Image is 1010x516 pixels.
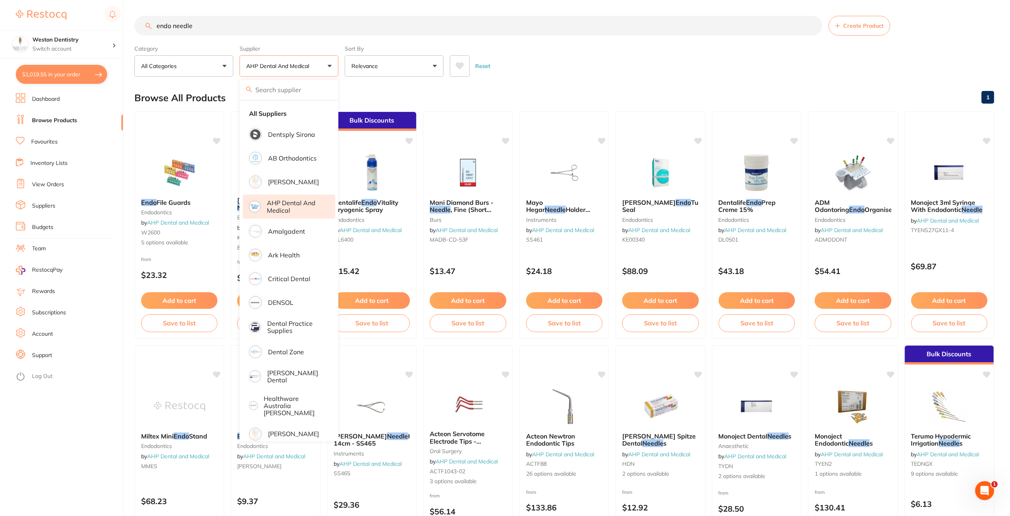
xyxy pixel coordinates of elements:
[430,468,465,475] span: ACTF1043-02
[719,473,795,480] span: 2 options available
[154,387,205,426] img: Miltex Mini Endo Stand
[815,489,825,495] span: from
[923,153,975,193] img: Monoject 3ml Syringe With Endodontic Needle
[237,197,313,211] b: Kerr Carbide Burs - Needle Shaped
[982,89,994,105] a: 1
[975,481,994,500] iframe: Intercom live chat
[237,234,259,241] span: KEJB790
[250,177,261,187] img: Adam Dental
[526,198,545,214] span: Mayo Hegar
[16,266,62,275] a: RestocqPay
[237,273,313,282] p: $32.73
[430,206,451,214] em: Needle
[334,460,402,467] span: by
[532,227,594,234] a: AHP Dental and Medical
[430,227,498,234] span: by
[622,314,699,332] button: Save to list
[719,198,776,214] span: Prep Creme 15%
[430,448,506,454] small: oral surgery
[768,432,789,440] em: Needle
[436,458,498,465] a: AHP Dental and Medical
[719,199,795,214] b: Dentalife Endo Prep Creme 15%
[340,227,402,234] a: AHP Dental and Medical
[642,439,663,447] em: Needle
[250,297,261,308] img: DENSOL
[268,155,317,162] p: AB Orthodontics
[911,470,987,478] span: 9 options available
[719,490,729,496] span: from
[141,453,209,460] span: by
[268,131,315,138] p: Dentsply Sirona
[154,153,205,193] img: Endo File Guards
[141,199,217,206] b: Endo File Guards
[719,227,787,234] span: by
[346,387,398,426] img: Mathieu Needle Holder 14cm - SS465
[16,65,107,84] button: $1,019.55 in your order
[334,199,410,214] b: Dentalife Endo Vitality Cryogenic Spray
[30,159,68,167] a: Inventory Lists
[430,314,506,332] button: Save to list
[250,323,260,332] img: Dental Practice Supplies
[923,387,975,426] img: Terumo Hypodermic Irrigation Needles
[268,430,319,437] p: [PERSON_NAME]
[815,451,883,458] span: by
[815,198,849,214] span: ADM Odontoring
[436,227,498,234] a: AHP Dental and Medical
[237,497,313,506] p: $9.37
[622,292,699,309] button: Add to cart
[538,387,590,426] img: Acteon Newtron Endodontic Tips
[250,129,261,140] img: Dentsply Sirona
[237,443,313,449] small: endodontics
[865,206,895,214] span: Organiser
[676,198,691,206] em: Endo
[237,432,253,440] em: Endo
[731,387,782,426] img: Monoject Dental Needles
[250,153,261,163] img: AB Orthodontics
[719,504,795,513] p: $28.50
[430,430,485,459] span: Acteon Servotome Electrode Tips - Fulguration and Coagulation (red)
[526,227,594,234] span: by
[246,62,312,70] p: AHP Dental and Medical
[141,497,217,506] p: $68.23
[789,432,792,440] span: s
[526,433,602,447] b: Acteon Newtron Endodontic Tips
[345,45,444,52] label: Sort By
[526,451,594,458] span: by
[430,217,506,223] small: burs
[12,36,28,52] img: Weston Dentistry
[911,217,979,224] span: by
[243,105,335,122] li: Clear selection
[815,217,891,223] small: endodontics
[917,451,979,458] a: AHP Dental and Medical
[16,10,66,20] img: Restocq Logo
[268,228,305,235] p: Amalgadent
[815,199,891,214] b: ADM Odontoring Endo Organiser
[346,153,398,193] img: Dentalife Endo Vitality Cryogenic Spray
[327,112,416,131] div: Bulk Discounts
[345,55,444,77] button: Relevance
[32,223,53,231] a: Budgets
[526,470,602,478] span: 26 options available
[526,503,602,512] p: $133.86
[141,432,174,440] span: Miltex Mini
[134,45,233,52] label: Category
[240,55,338,77] button: AHP Dental and Medical
[32,45,112,53] p: Switch account
[843,23,884,29] span: Create Product
[719,314,795,332] button: Save to list
[141,433,217,440] b: Miltex Mini Endo Stand
[628,227,690,234] a: AHP Dental and Medical
[911,460,933,467] span: TEDNGX
[526,267,602,276] p: $24.18
[237,315,313,332] button: Save to list
[250,372,260,381] img: Erskine Dental
[430,430,506,445] b: Acteon Servotome Electrode Tips - Fulguration and Coagulation (red)
[622,503,699,512] p: $12.92
[725,453,787,460] a: AHP Dental and Medical
[827,153,879,193] img: ADM Odontoring Endo Organiser
[622,227,690,234] span: by
[32,95,60,103] a: Dashboard
[237,453,305,460] span: by
[911,292,987,309] button: Add to cart
[249,110,287,117] strong: All Suppliers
